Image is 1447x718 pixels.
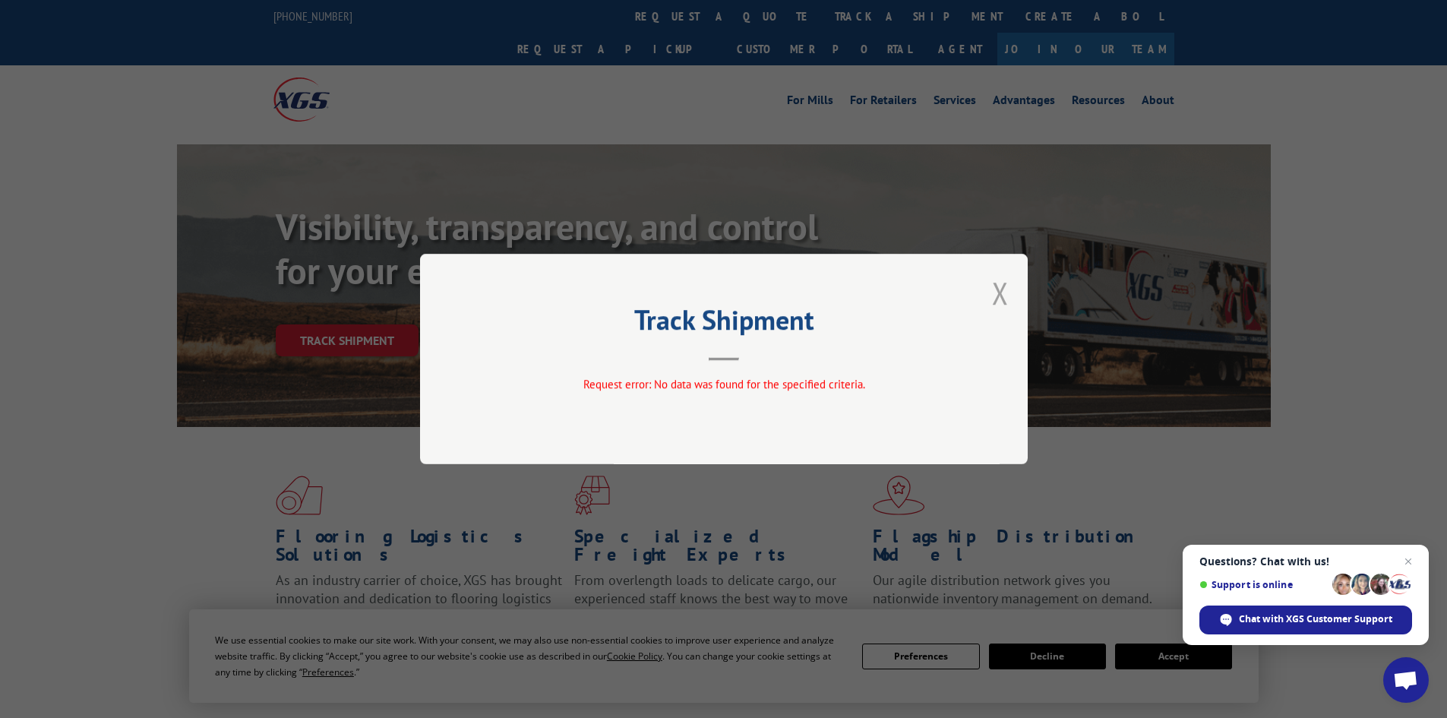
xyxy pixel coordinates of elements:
[992,273,1009,313] button: Close modal
[1199,606,1412,634] div: Chat with XGS Customer Support
[496,309,952,338] h2: Track Shipment
[1199,555,1412,568] span: Questions? Chat with us!
[1239,612,1392,626] span: Chat with XGS Customer Support
[1399,552,1417,571] span: Close chat
[1199,579,1327,590] span: Support is online
[583,377,864,391] span: Request error: No data was found for the specified criteria.
[1383,657,1429,703] div: Open chat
